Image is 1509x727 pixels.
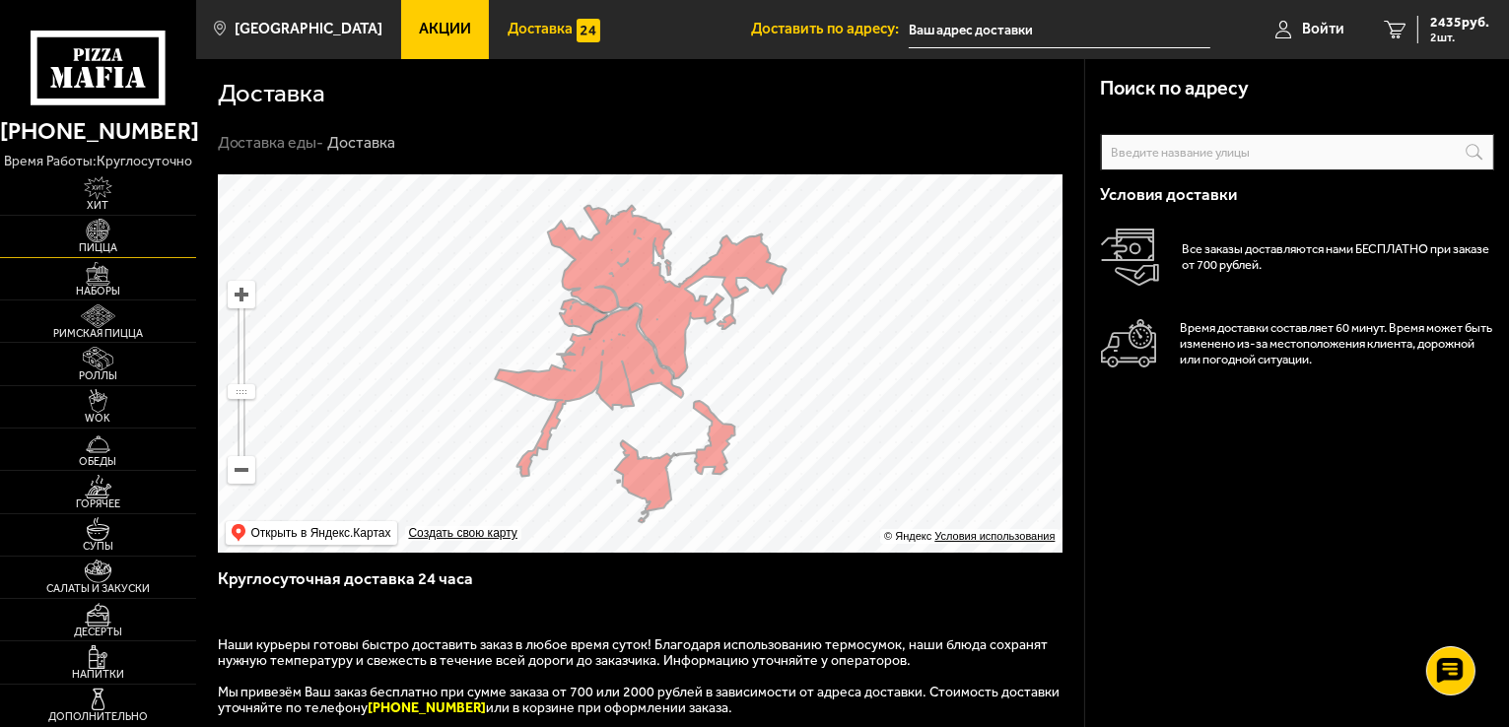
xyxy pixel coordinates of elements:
span: Войти [1302,22,1344,36]
img: Оплата доставки [1101,229,1159,287]
span: Доставка [508,22,573,36]
h1: Доставка [218,81,326,106]
h3: Круглосуточная доставка 24 часа [218,567,1063,606]
ymaps: Открыть в Яндекс.Картах [226,521,397,545]
a: Создать свою карту [405,526,521,541]
a: Условия использования [934,530,1055,542]
a: Доставка еды- [218,133,324,152]
b: [PHONE_NUMBER] [369,699,487,716]
p: Время доставки составляет 60 минут. Время может быть изменено из-за местоположения клиента, дорож... [1180,320,1493,367]
span: Доставить по адресу: [751,22,909,36]
span: 2 шт. [1430,32,1489,43]
div: Доставка [327,133,395,154]
ymaps: Открыть в Яндекс.Картах [251,521,391,545]
img: Автомобиль доставки [1101,319,1157,367]
ymaps: © Яндекс [884,530,931,542]
h3: Поиск по адресу [1101,79,1250,99]
span: [GEOGRAPHIC_DATA] [235,22,382,36]
input: Введите название улицы [1101,134,1494,170]
span: Мы привезём Ваш заказ бесплатно при сумме заказа от 700 или 2000 рублей в зависимости от адреса д... [218,684,1061,716]
span: 2435 руб. [1430,16,1489,30]
p: Все заказы доставляются нами БЕСПЛАТНО при заказе от 700 рублей. [1182,241,1493,273]
span: Акции [419,22,471,36]
h3: Условия доставки [1101,186,1494,203]
span: Наши курьеры готовы быстро доставить заказ в любое время суток! Благодаря использованию термосумо... [218,636,1049,669]
input: Ваш адрес доставки [909,12,1210,48]
img: 15daf4d41897b9f0e9f617042186c801.svg [577,19,600,42]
